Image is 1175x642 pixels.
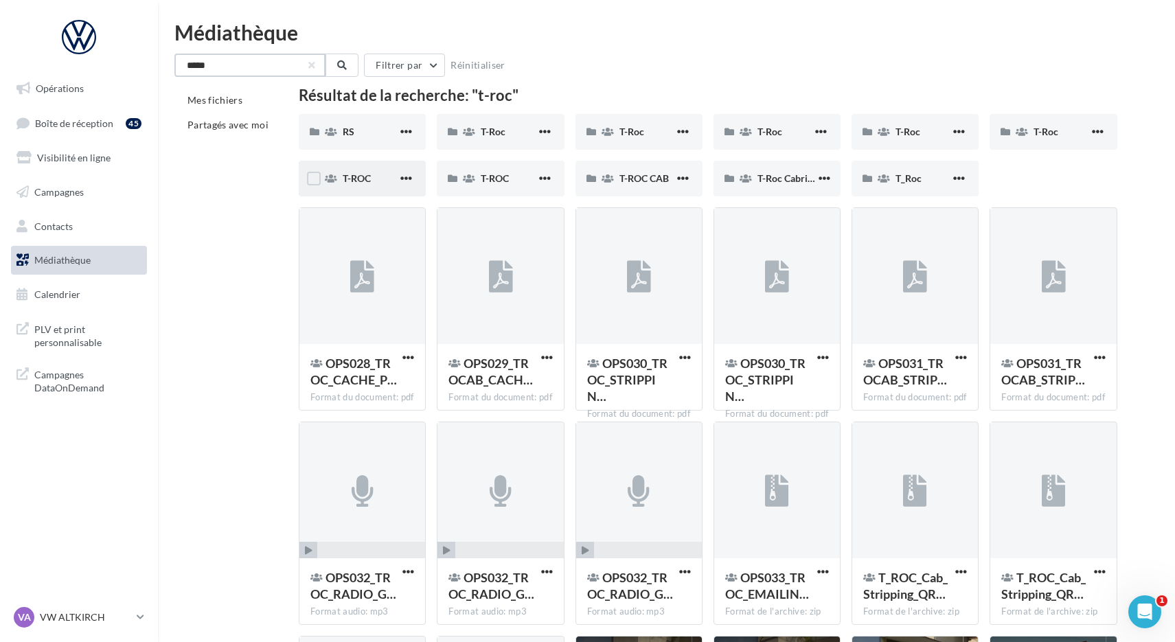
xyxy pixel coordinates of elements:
span: Campagnes [34,186,84,198]
span: OPS030_TROC_STRIPPING_Blanc_100x40_50PC_HD [587,356,668,404]
span: OPS032_TROC_RADIO_GENERIK_GPS_LOM1 02.03.23 [310,570,396,601]
div: Médiathèque [174,22,1159,43]
span: OPS029_TROCAB_CACHE_PLAQUE_520x110_HD [448,356,533,387]
a: PLV et print personnalisable [8,314,150,355]
div: Format du document: pdf [863,391,967,404]
div: Format audio: mp3 [310,606,414,618]
div: Format du document: pdf [448,391,552,404]
span: T-Roc [757,126,782,137]
span: OPS032_TROC_RADIO_GENERIK_GPS_LOM3 02.03.23 [587,570,673,601]
span: OPS033_TROC_EMAILING_GENERIQUE_MARS23.zip [725,570,809,601]
span: Mes fichiers [187,94,242,106]
div: Format audio: mp3 [587,606,691,618]
span: Médiathèque [34,254,91,266]
span: Boîte de réception [35,117,113,128]
div: Format du document: pdf [310,391,414,404]
span: Partagés avec moi [187,119,269,130]
div: 45 [126,118,141,129]
a: Calendrier [8,280,150,309]
span: Visibilité en ligne [37,152,111,163]
span: Contacts [34,220,73,231]
a: Médiathèque [8,246,150,275]
a: Visibilité en ligne [8,144,150,172]
span: OPS032_TROC_RADIO_GENERIK_GPS_LOM2 02.03.23 [448,570,534,601]
iframe: Intercom live chat [1128,595,1161,628]
span: OPS028_TROC_CACHE_PLAQUE_520x110_HD [310,356,397,387]
span: OPS031_TROCAB_STRIPPING_Noir_100x40_50PC_2_HD [1001,356,1085,387]
a: VA VW ALTKIRCH [11,604,147,630]
div: Résultat de la recherche: "t-roc" [299,88,1117,103]
a: Opérations [8,74,150,103]
span: T-Roc [895,126,920,137]
p: VW ALTKIRCH [40,610,131,624]
div: Format de l'archive: zip [725,606,829,618]
span: T_ROC_Cab_Stripping_QRCode_blanc [863,570,948,601]
span: T_Roc [895,172,922,184]
a: Campagnes [8,178,150,207]
a: Boîte de réception45 [8,108,150,138]
div: Format de l'archive: zip [1001,606,1105,618]
span: OPS030_TROC_STRIPPING_Noir_100x40_50PC_HD [725,356,806,404]
span: OPS031_TROCAB_STRIPPING_Blanc_100x40_50PC_1_HD [863,356,947,387]
a: Contacts [8,212,150,241]
span: Opérations [36,82,84,94]
span: T_ROC_Cab_Stripping_QRCode_noir [1001,570,1086,601]
a: Campagnes DataOnDemand [8,360,150,400]
div: Format du document: pdf [725,408,829,420]
span: T-Roc [619,126,644,137]
button: Filtrer par [364,54,445,77]
span: T-ROC CAB [619,172,669,184]
span: Campagnes DataOnDemand [34,365,141,395]
span: 1 [1156,595,1167,606]
button: Réinitialiser [445,57,511,73]
span: VA [18,610,31,624]
span: T-Roc Cabriolet [757,172,824,184]
span: T-ROC [343,172,371,184]
div: Format du document: pdf [587,408,691,420]
div: Format audio: mp3 [448,606,552,618]
span: T-Roc [481,126,505,137]
span: Calendrier [34,288,80,300]
span: RS [343,126,354,137]
span: PLV et print personnalisable [34,320,141,349]
div: Format de l'archive: zip [863,606,967,618]
div: Format du document: pdf [1001,391,1105,404]
span: T-ROC [481,172,509,184]
span: T-Roc [1034,126,1058,137]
